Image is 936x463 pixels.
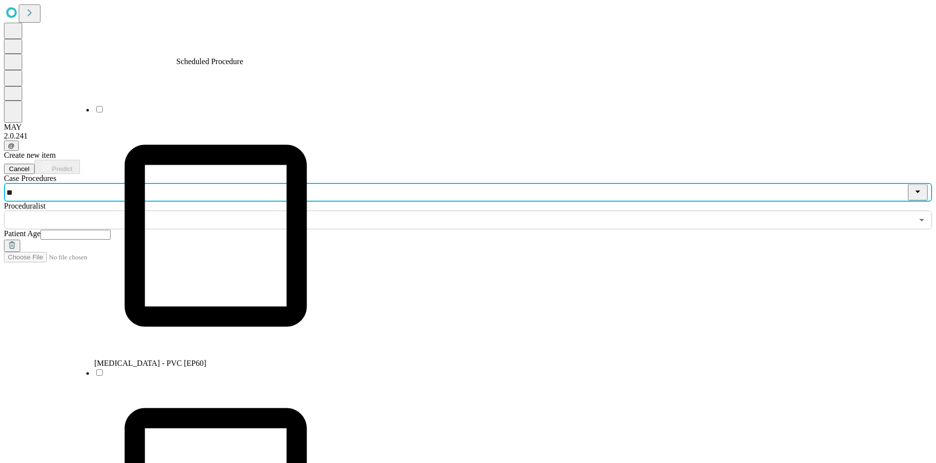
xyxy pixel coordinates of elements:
[8,142,15,149] span: @
[4,123,932,132] div: MAY
[4,229,40,238] span: Patient Age
[9,165,30,173] span: Cancel
[908,184,928,201] button: Close
[35,160,80,174] button: Predict
[4,202,45,210] span: Proceduralist
[4,151,56,159] span: Create new item
[176,57,243,66] div: Scheduled Procedure
[915,213,929,227] button: Open
[52,165,72,173] span: Predict
[94,359,206,367] span: [MEDICAL_DATA] - PVC [EP60]
[4,174,56,182] span: Scheduled Procedure
[4,132,932,141] div: 2.0.241
[4,141,19,151] button: @
[4,164,35,174] button: Cancel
